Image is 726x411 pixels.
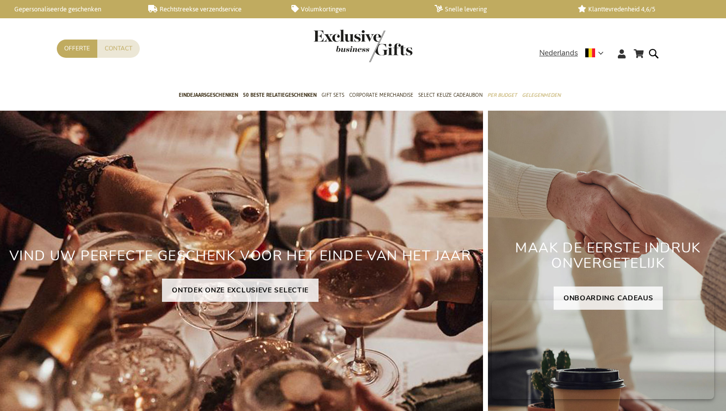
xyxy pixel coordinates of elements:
[57,40,97,58] a: Offerte
[314,30,412,62] img: Exclusive Business gifts logo
[179,90,238,100] span: Eindejaarsgeschenken
[322,90,344,100] span: Gift Sets
[243,90,317,100] span: 50 beste relatiegeschenken
[487,90,517,100] span: Per Budget
[162,279,319,302] a: ONTDEK ONZE EXCLUSIEVE SELECTIE
[578,5,705,13] a: Klanttevredenheid 4,6/5
[522,90,561,100] span: Gelegenheden
[5,5,132,13] a: Gepersonaliseerde geschenken
[97,40,140,58] a: Contact
[554,287,663,310] a: ONBOARDING CADEAUS
[418,90,483,100] span: Select Keuze Cadeaubon
[291,5,419,13] a: Volumkortingen
[148,5,276,13] a: Rechtstreekse verzendservice
[435,5,562,13] a: Snelle levering
[539,47,610,59] div: Nederlands
[314,30,363,62] a: store logo
[539,47,578,59] span: Nederlands
[349,90,413,100] span: Corporate Merchandise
